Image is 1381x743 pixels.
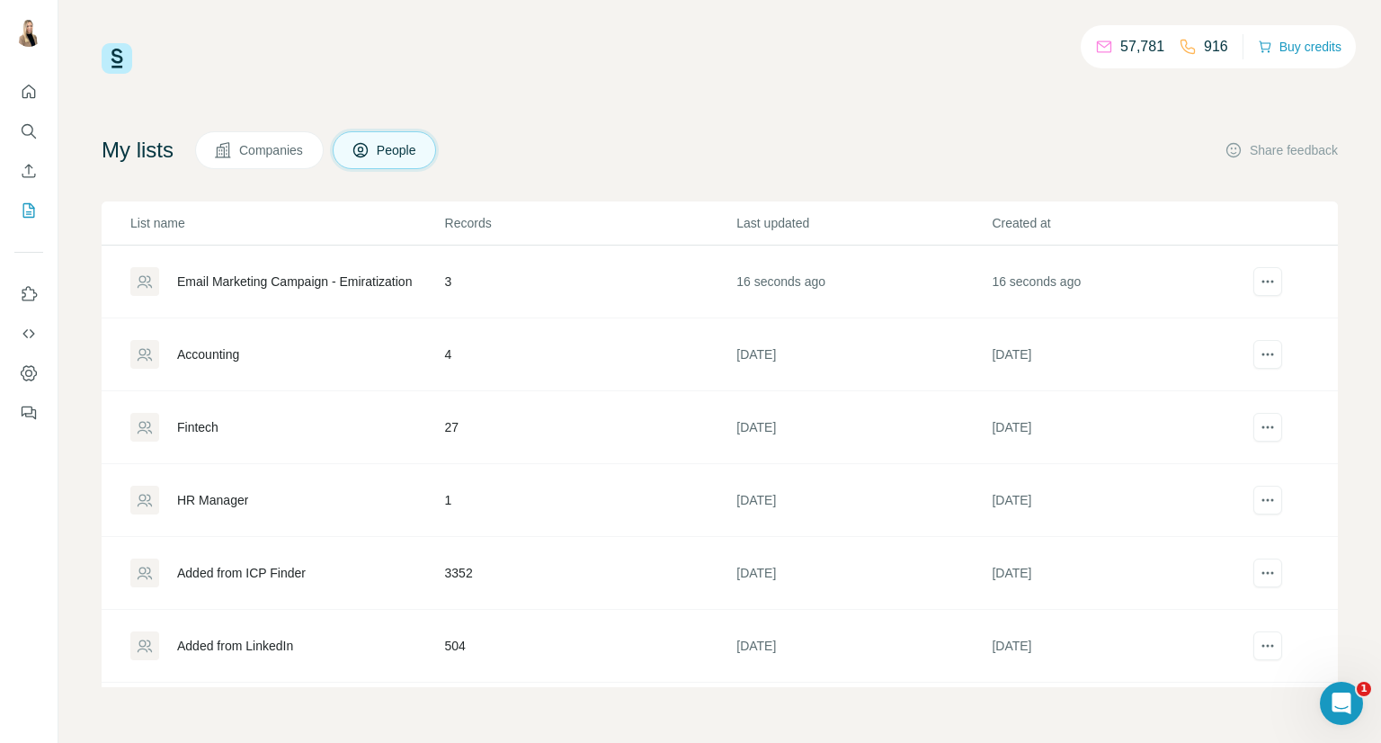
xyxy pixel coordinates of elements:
td: 504 [444,610,736,683]
td: [DATE] [991,391,1246,464]
td: 16 seconds ago [735,246,991,318]
button: Share feedback [1225,141,1338,159]
button: Search [14,115,43,148]
div: Email Marketing Campaign - Emiratization [177,273,412,291]
td: [DATE] [735,391,991,464]
img: Surfe Logo [102,43,132,74]
td: 1 [444,464,736,537]
td: [DATE] [735,318,991,391]
button: actions [1253,413,1282,442]
td: 3 [444,246,736,318]
button: Quick start [14,76,43,108]
p: 916 [1204,36,1228,58]
button: Buy credits [1258,34,1341,59]
span: 1 [1357,682,1371,696]
button: Dashboard [14,357,43,389]
div: Added from LinkedIn [177,637,293,655]
td: [DATE] [735,464,991,537]
p: 57,781 [1120,36,1164,58]
td: [DATE] [991,537,1246,610]
p: List name [130,214,443,232]
button: Feedback [14,397,43,429]
td: [DATE] [991,464,1246,537]
p: Created at [992,214,1245,232]
td: [DATE] [735,537,991,610]
button: actions [1253,340,1282,369]
button: actions [1253,559,1282,587]
td: [DATE] [735,610,991,683]
span: People [377,141,418,159]
button: My lists [14,194,43,227]
button: Use Surfe on LinkedIn [14,278,43,310]
button: Use Surfe API [14,318,43,350]
button: Enrich CSV [14,155,43,187]
td: 16 seconds ago [991,246,1246,318]
button: actions [1253,267,1282,296]
p: Records [445,214,735,232]
td: 4 [444,318,736,391]
img: Avatar [14,18,43,47]
td: [DATE] [991,318,1246,391]
td: [DATE] [991,610,1246,683]
div: Added from ICP Finder [177,564,306,582]
h4: My lists [102,136,174,165]
p: Last updated [736,214,990,232]
div: Accounting [177,345,239,363]
div: Fintech [177,418,218,436]
td: 27 [444,391,736,464]
td: 3352 [444,537,736,610]
div: HR Manager [177,491,248,509]
iframe: Intercom live chat [1320,682,1363,725]
button: actions [1253,486,1282,515]
span: Companies [239,141,305,159]
button: actions [1253,631,1282,660]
